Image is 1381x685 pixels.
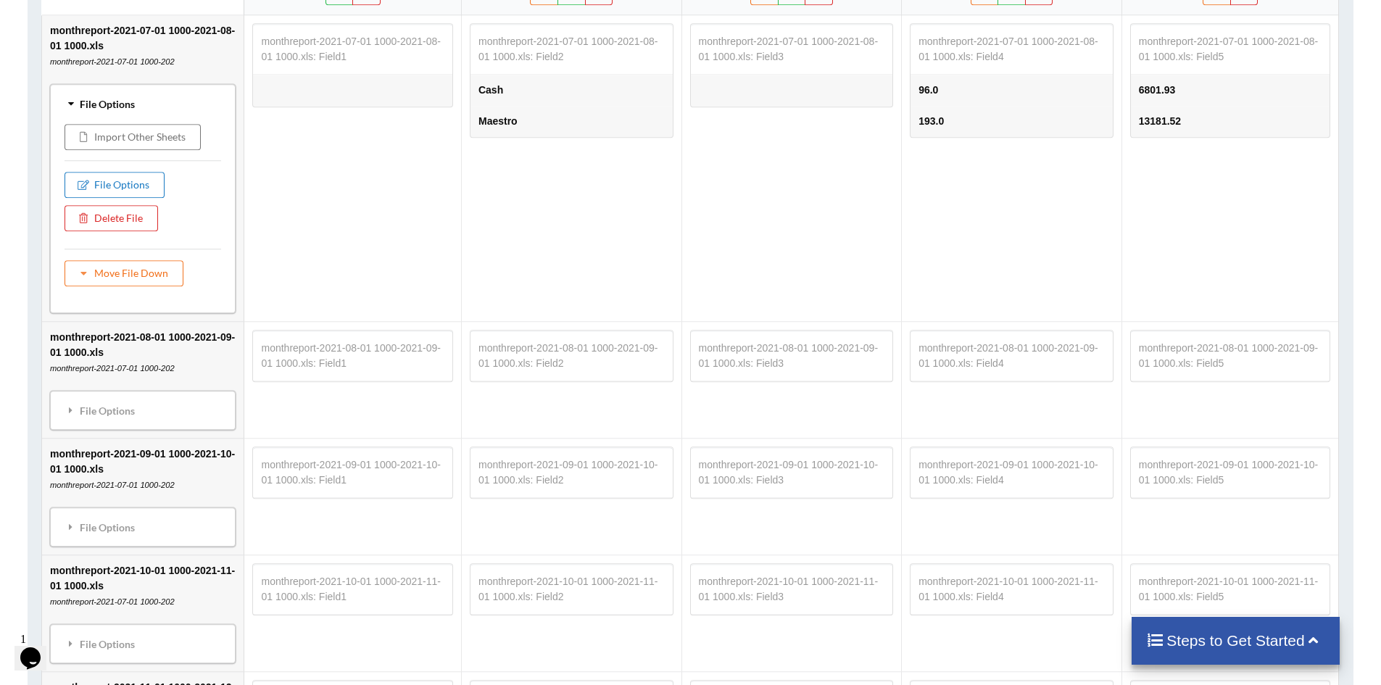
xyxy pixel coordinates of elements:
td: Cash [470,75,673,106]
iframe: chat widget [14,627,61,671]
i: monthreport-2021-07-01 1000-202 [50,57,175,66]
i: monthreport-2021-07-01 1000-202 [50,364,175,373]
td: 6801.93 [1131,75,1330,106]
td: 96.0 [911,75,1113,106]
td: monthreport-2021-07-01 1000-2021-08-01 1000.xls [42,15,244,321]
td: monthreport-2021-10-01 1000-2021-11-01 1000.xls [42,555,244,671]
td: monthreport-2021-09-01 1000-2021-10-01 1000.xls [42,438,244,555]
i: monthreport-2021-07-01 1000-202 [50,597,175,606]
div: File Options [54,628,231,659]
div: File Options [54,395,231,425]
td: 13181.52 [1131,106,1330,137]
button: Import Other Sheets [65,124,201,150]
button: Delete File [65,205,158,231]
button: File Options [65,172,165,198]
td: 193.0 [911,106,1113,137]
td: monthreport-2021-08-01 1000-2021-09-01 1000.xls [42,321,244,438]
td: Maestro [470,106,673,137]
div: File Options [54,88,231,119]
i: monthreport-2021-07-01 1000-202 [50,481,175,489]
div: File Options [54,512,231,542]
button: Move File Down [65,260,183,286]
h4: Steps to Get Started [1146,631,1325,649]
